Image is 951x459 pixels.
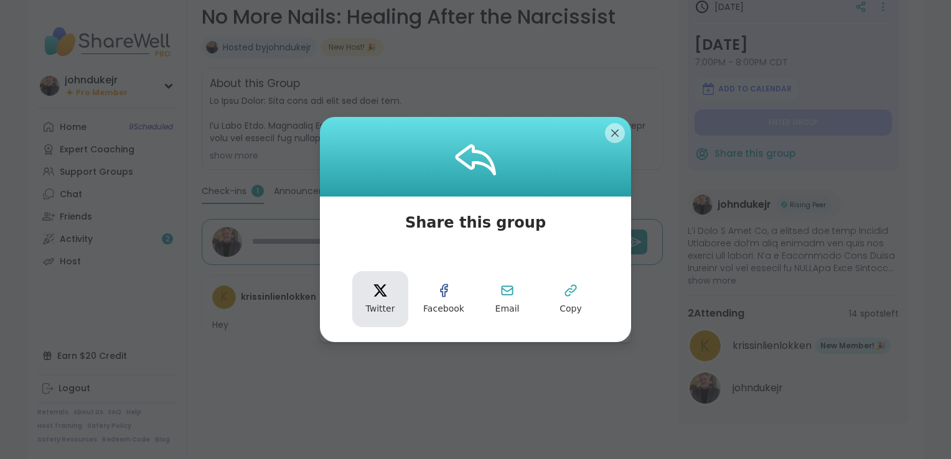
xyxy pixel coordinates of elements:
span: Copy [560,303,582,315]
button: Twitter [352,271,408,327]
button: Copy [543,271,599,327]
button: facebook [416,271,472,327]
span: Share this group [390,197,561,249]
button: Facebook [416,271,472,327]
span: Twitter [366,303,395,315]
button: Email [479,271,535,327]
span: Email [495,303,520,315]
span: Facebook [423,303,464,315]
button: twitter [352,271,408,327]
